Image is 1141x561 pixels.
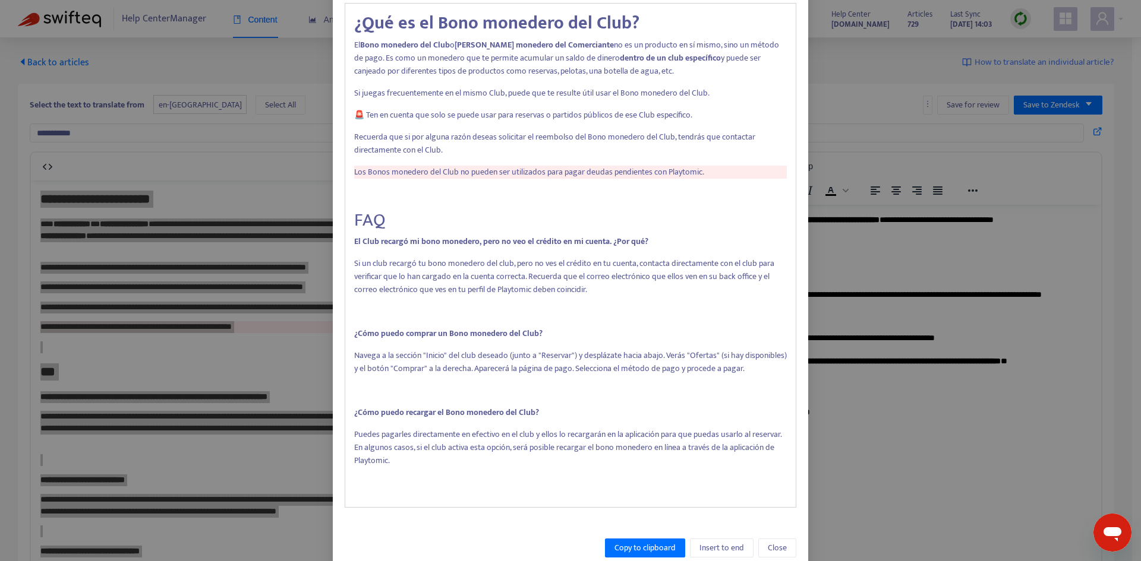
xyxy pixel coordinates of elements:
span: Insert to end [699,541,744,554]
strong: Bono monedero del Club [360,38,450,52]
strong: ¿Cómo puedo recargar el Bono monedero del Club? [354,405,539,419]
span: Close [768,541,787,554]
strong: ¿Qué es el Bono monedero del Club? [354,8,639,38]
p: Navega a la sección "Inicio" del club deseado (junto a "Reservar") y desplázate hacia abajo. Verá... [354,349,787,375]
strong: ¿Cómo puedo comprar un Bono monedero del Club? [354,327,543,340]
p: Puedes pagarles directamente en efectivo en el club y ellos lo recargarán en la aplicación para q... [354,428,787,467]
h2: FAQ [354,210,787,231]
p: Si un club recargó tu bono monedero del club, pero no ves el crédito en tu cuenta, contacta direc... [354,257,787,296]
strong: El Club recargó mi bono monedero, pero no veo el crédito en mi cuenta. ¿Por qué? [354,234,648,248]
button: Insert to end [690,538,754,557]
strong: dentro de un club específico [620,51,721,65]
strong: [PERSON_NAME] monedero del Comerciante [455,38,614,52]
p: El o no es un producto en sí mismo, sino un método de pago. Es como un monedero que te permite ac... [354,39,787,78]
body: Rich Text Area. Press ALT-0 for help. [10,10,507,428]
p: Si juegas frecuentemente en el mismo Club, puede que te resulte útil usar el Bono monedero del Club. [354,87,787,100]
body: Rich Text Area. Press ALT-0 for help. [10,9,507,325]
iframe: Button to launch messaging window [1093,514,1131,552]
p: Recuerda que si por alguna razón deseas solicitar el reembolso del Bono monedero del Club, tendrá... [354,131,787,157]
p: 🚨 Ten en cuenta que solo se puede usar para reservas o partidos públicos de ese Club específico. [354,109,787,122]
button: Copy to clipboard [605,538,685,557]
p: Los Bonos monedero del Club no pueden ser utilizados para pagar deudas pendientes con Playtomic. [354,166,787,179]
span: Copy to clipboard [614,541,676,554]
button: Close [758,538,796,557]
